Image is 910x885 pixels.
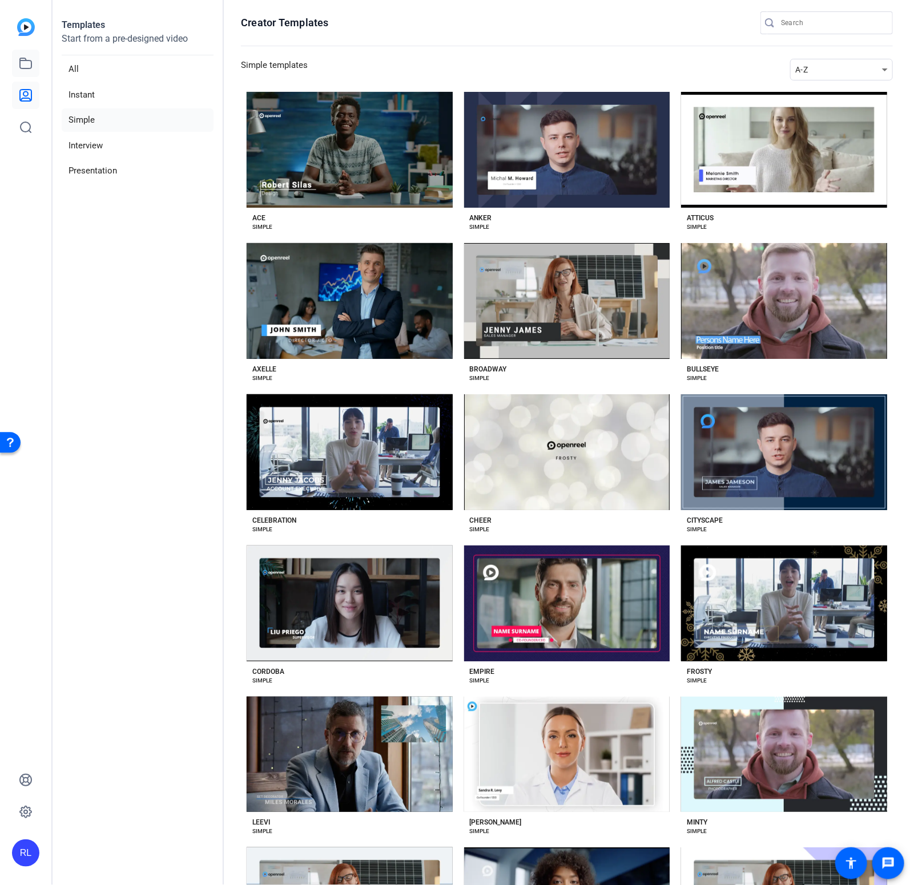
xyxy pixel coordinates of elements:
button: Template image [681,243,887,359]
button: Template image [464,243,670,359]
div: CHEER [470,516,492,525]
div: SIMPLE [252,827,272,836]
div: SIMPLE [470,525,490,534]
div: SIMPLE [252,525,272,534]
strong: Templates [62,19,105,30]
div: MINTY [687,818,707,827]
mat-icon: accessibility [844,856,858,870]
h1: Creator Templates [241,16,329,30]
div: BROADWAY [470,365,507,374]
li: Simple [62,108,214,132]
div: SIMPLE [470,223,490,232]
p: Start from a pre-designed video [62,32,214,55]
input: Search [781,16,884,30]
div: [PERSON_NAME] [470,818,522,827]
button: Template image [247,92,453,208]
div: SIMPLE [252,374,272,383]
mat-icon: message [881,856,895,870]
span: A-Z [795,65,808,74]
img: blue-gradient.svg [17,18,35,36]
div: SIMPLE [687,827,707,836]
div: ATTICUS [687,213,714,223]
button: Template image [681,92,887,208]
button: Template image [681,697,887,813]
div: SIMPLE [252,223,272,232]
div: SIMPLE [470,827,490,836]
div: BULLSEYE [687,365,719,374]
button: Template image [247,545,453,661]
div: CITYSCAPE [687,516,723,525]
div: CELEBRATION [252,516,296,525]
button: Template image [247,243,453,359]
div: FROSTY [687,667,712,676]
button: Template image [681,394,887,510]
li: Presentation [62,159,214,183]
button: Template image [464,545,670,661]
div: ACE [252,213,265,223]
div: SIMPLE [687,374,707,383]
li: Interview [62,134,214,157]
div: EMPIRE [470,667,495,676]
button: Template image [247,394,453,510]
div: CORDOBA [252,667,284,676]
button: Template image [681,545,887,661]
div: SIMPLE [252,676,272,685]
div: SIMPLE [687,525,707,534]
div: LEEVI [252,818,270,827]
div: SIMPLE [687,223,707,232]
button: Template image [247,697,453,813]
div: ANKER [470,213,492,223]
li: Instant [62,83,214,107]
h3: Simple templates [241,59,308,80]
div: SIMPLE [687,676,707,685]
button: Template image [464,92,670,208]
button: Template image [464,697,670,813]
button: Template image [464,394,670,510]
div: SIMPLE [470,374,490,383]
div: RL [12,839,39,867]
div: AXELLE [252,365,276,374]
div: SIMPLE [470,676,490,685]
li: All [62,58,214,81]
